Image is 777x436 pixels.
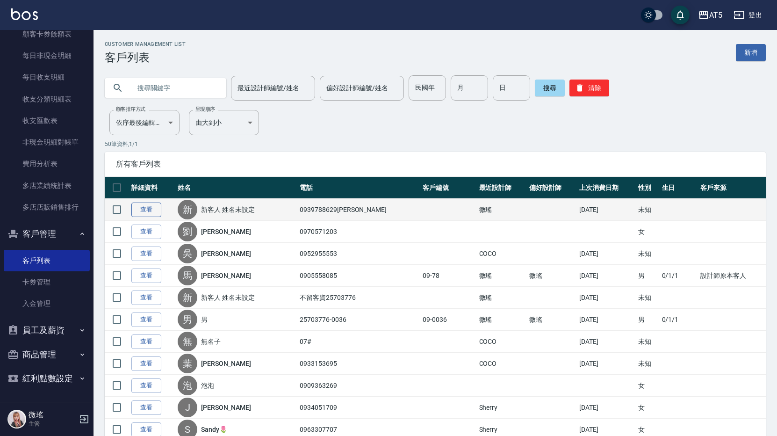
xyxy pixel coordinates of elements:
a: 查看 [131,378,161,393]
a: [PERSON_NAME] [201,271,251,280]
td: [DATE] [577,353,636,375]
a: 收支匯款表 [4,110,90,131]
td: COCO [477,353,527,375]
button: 登出 [730,7,766,24]
button: AT5 [694,6,726,25]
td: 微瑤 [477,309,527,331]
th: 客戶來源 [698,177,766,199]
a: [PERSON_NAME] [201,249,251,258]
p: 主管 [29,420,76,428]
td: 未知 [636,331,660,353]
td: 0909363269 [297,375,420,397]
a: 新客人 姓名未設定 [201,293,255,302]
input: 搜尋關鍵字 [131,75,219,101]
a: 費用分析表 [4,153,90,174]
td: [DATE] [577,287,636,309]
a: 每日非現金明細 [4,45,90,66]
td: Sherry [477,397,527,419]
td: 0/1/1 [660,265,698,287]
button: 商品管理 [4,342,90,367]
a: 多店業績統計表 [4,175,90,196]
a: 客戶列表 [4,250,90,271]
td: 0933153695 [297,353,420,375]
label: 呈現順序 [195,106,215,113]
a: 查看 [131,269,161,283]
td: 微瑤 [477,265,527,287]
th: 客戶編號 [420,177,476,199]
th: 上次消費日期 [577,177,636,199]
p: 50 筆資料, 1 / 1 [105,140,766,148]
td: [DATE] [577,309,636,331]
td: 男 [636,309,660,331]
div: 葉 [178,354,197,373]
a: 男 [201,315,208,324]
button: 清除 [569,80,609,96]
a: 泡泡 [201,381,214,390]
h3: 客戶列表 [105,51,186,64]
div: 吳 [178,244,197,263]
button: 搜尋 [535,80,565,96]
div: 泡 [178,376,197,395]
div: 無 [178,332,197,351]
div: 新 [178,288,197,307]
a: 每日收支明細 [4,66,90,88]
h5: 微瑤 [29,410,76,420]
button: save [671,6,690,24]
div: 依序最後編輯時間 [109,110,180,135]
td: 微瑤 [477,287,527,309]
th: 姓名 [175,177,297,199]
a: 查看 [131,225,161,239]
span: 所有客戶列表 [116,160,755,169]
td: 未知 [636,199,660,221]
a: [PERSON_NAME] [201,227,251,236]
td: 未知 [636,243,660,265]
a: 新客人 姓名未設定 [201,205,255,214]
td: 0970571203 [297,221,420,243]
th: 最近設計師 [477,177,527,199]
td: [DATE] [577,243,636,265]
th: 詳細資料 [129,177,175,199]
a: 入金管理 [4,293,90,314]
img: Person [7,410,26,429]
td: 0952955553 [297,243,420,265]
td: COCO [477,243,527,265]
th: 性別 [636,177,660,199]
a: [PERSON_NAME] [201,359,251,368]
a: 查看 [131,334,161,349]
td: 不留客資25703776 [297,287,420,309]
td: [DATE] [577,199,636,221]
a: Sandy🌷 [201,425,227,434]
a: 顧客卡券餘額表 [4,23,90,45]
label: 顧客排序方式 [116,106,145,113]
td: COCO [477,331,527,353]
td: 微瑤 [477,199,527,221]
td: [DATE] [577,331,636,353]
div: 由大到小 [189,110,259,135]
a: 收支分類明細表 [4,88,90,110]
a: 無名子 [201,337,221,346]
td: 09-0036 [420,309,476,331]
a: 查看 [131,247,161,261]
th: 偏好設計師 [527,177,577,199]
a: 查看 [131,312,161,327]
a: 非現金明細對帳單 [4,131,90,153]
button: 客戶管理 [4,222,90,246]
td: [DATE] [577,265,636,287]
td: 設計師原本客人 [698,265,766,287]
th: 電話 [297,177,420,199]
td: 微瑤 [527,265,577,287]
a: 查看 [131,356,161,371]
td: 07# [297,331,420,353]
a: 查看 [131,203,161,217]
td: 0939788629[PERSON_NAME] [297,199,420,221]
div: 劉 [178,222,197,241]
th: 生日 [660,177,698,199]
td: 未知 [636,353,660,375]
td: 25703776-0036 [297,309,420,331]
td: 09-78 [420,265,476,287]
button: 紅利點數設定 [4,366,90,391]
td: 未知 [636,287,660,309]
div: 男 [178,310,197,329]
div: J [178,398,197,417]
a: 查看 [131,291,161,305]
